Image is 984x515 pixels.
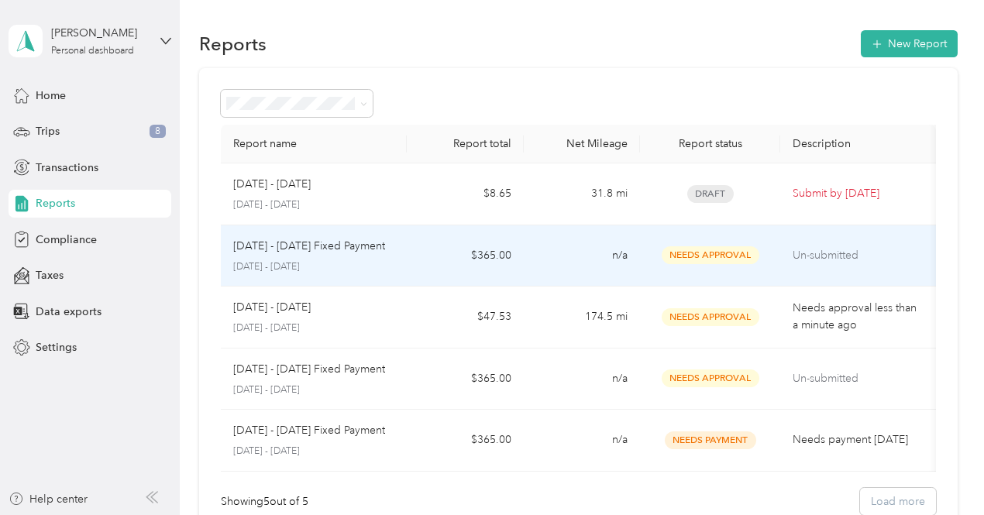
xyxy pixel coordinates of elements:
span: Trips [36,123,60,139]
span: 8 [150,125,166,139]
p: [DATE] - [DATE] [233,321,395,335]
p: [DATE] - [DATE] [233,198,395,212]
span: Needs Payment [665,431,756,449]
th: Report name [221,125,408,163]
iframe: Everlance-gr Chat Button Frame [897,428,984,515]
span: Needs Approval [662,308,759,326]
td: 174.5 mi [524,287,640,348]
span: Needs Approval [662,246,759,264]
button: Help center [9,491,88,507]
p: [DATE] - [DATE] Fixed Payment [233,238,385,255]
span: Data exports [36,304,101,320]
p: Un-submitted [793,370,924,387]
div: Report status [652,137,768,150]
td: n/a [524,410,640,472]
h1: Reports [199,36,267,52]
p: [DATE] - [DATE] [233,260,395,274]
p: [DATE] - [DATE] Fixed Payment [233,422,385,439]
div: Personal dashboard [51,46,134,56]
th: Net Mileage [524,125,640,163]
span: Settings [36,339,77,355]
th: Report total [407,125,523,163]
p: Submit by [DATE] [793,185,924,202]
p: Needs payment [DATE] [793,431,924,448]
p: Un-submitted [793,247,924,264]
span: Needs Approval [662,369,759,387]
span: Draft [687,185,734,203]
span: Compliance [36,232,97,248]
p: [DATE] - [DATE] [233,445,395,458]
td: n/a [524,348,640,410]
td: $365.00 [407,348,523,410]
span: Home [36,88,66,104]
td: $8.65 [407,163,523,225]
span: Reports [36,195,75,211]
span: Taxes [36,267,64,283]
div: [PERSON_NAME] [51,25,148,41]
th: Description [780,125,936,163]
td: $365.00 [407,410,523,472]
button: New Report [861,30,958,57]
span: Transactions [36,160,98,176]
td: $365.00 [407,225,523,287]
td: $47.53 [407,287,523,348]
p: [DATE] - [DATE] [233,176,311,193]
p: [DATE] - [DATE] Fixed Payment [233,361,385,378]
p: [DATE] - [DATE] [233,383,395,397]
td: n/a [524,225,640,287]
td: 31.8 mi [524,163,640,225]
p: Needs approval less than a minute ago [793,300,924,334]
p: [DATE] - [DATE] [233,299,311,316]
div: Showing 5 out of 5 [221,493,308,510]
